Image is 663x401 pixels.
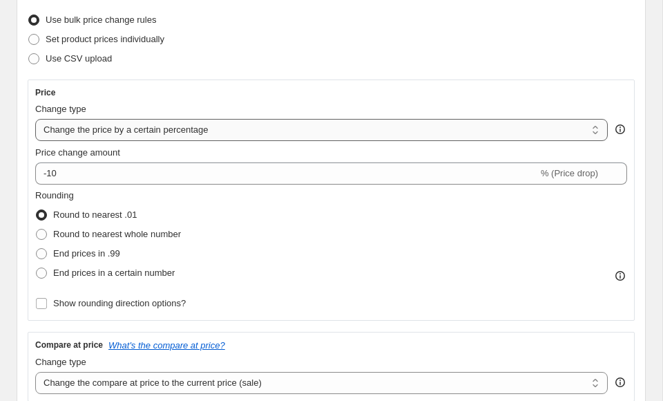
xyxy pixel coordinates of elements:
[53,248,120,259] span: End prices in .99
[613,122,627,136] div: help
[35,104,86,114] span: Change type
[53,268,175,278] span: End prices in a certain number
[46,15,156,25] span: Use bulk price change rules
[53,298,186,308] span: Show rounding direction options?
[613,375,627,389] div: help
[108,340,225,351] button: What's the compare at price?
[46,34,164,44] span: Set product prices individually
[541,168,598,178] span: % (Price drop)
[53,209,137,220] span: Round to nearest .01
[35,87,55,98] h3: Price
[53,229,181,239] span: Round to nearest whole number
[35,147,120,158] span: Price change amount
[46,53,112,64] span: Use CSV upload
[35,190,74,200] span: Rounding
[35,162,538,185] input: -15
[35,357,86,367] span: Change type
[35,339,103,351] h3: Compare at price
